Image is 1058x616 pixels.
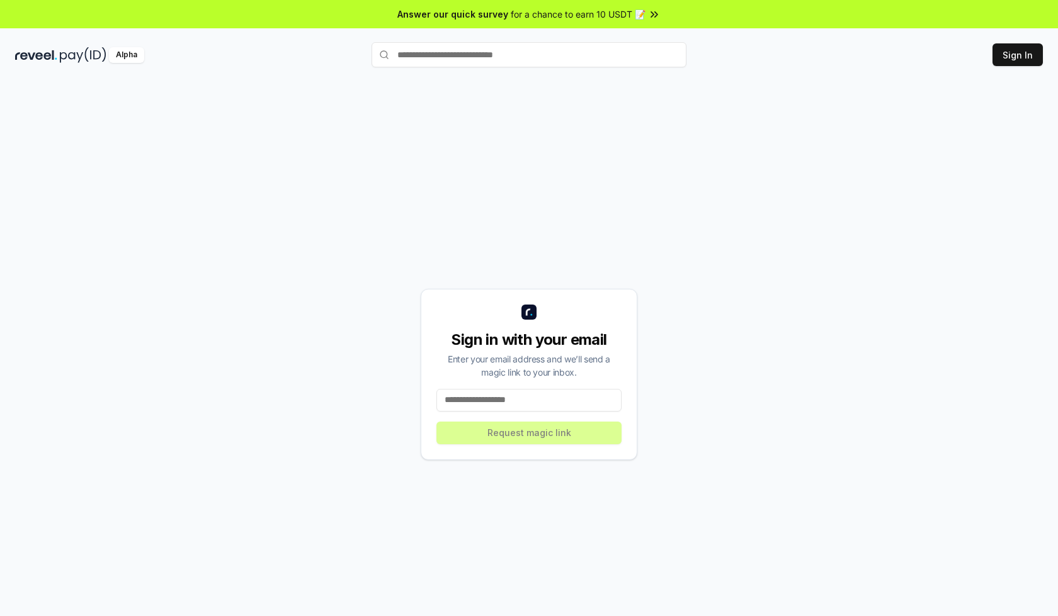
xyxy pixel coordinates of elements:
[521,305,537,320] img: logo_small
[109,47,144,63] div: Alpha
[436,330,622,350] div: Sign in with your email
[993,43,1043,66] button: Sign In
[60,47,106,63] img: pay_id
[397,8,508,21] span: Answer our quick survey
[15,47,57,63] img: reveel_dark
[436,352,622,379] div: Enter your email address and we’ll send a magic link to your inbox.
[511,8,646,21] span: for a chance to earn 10 USDT 📝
